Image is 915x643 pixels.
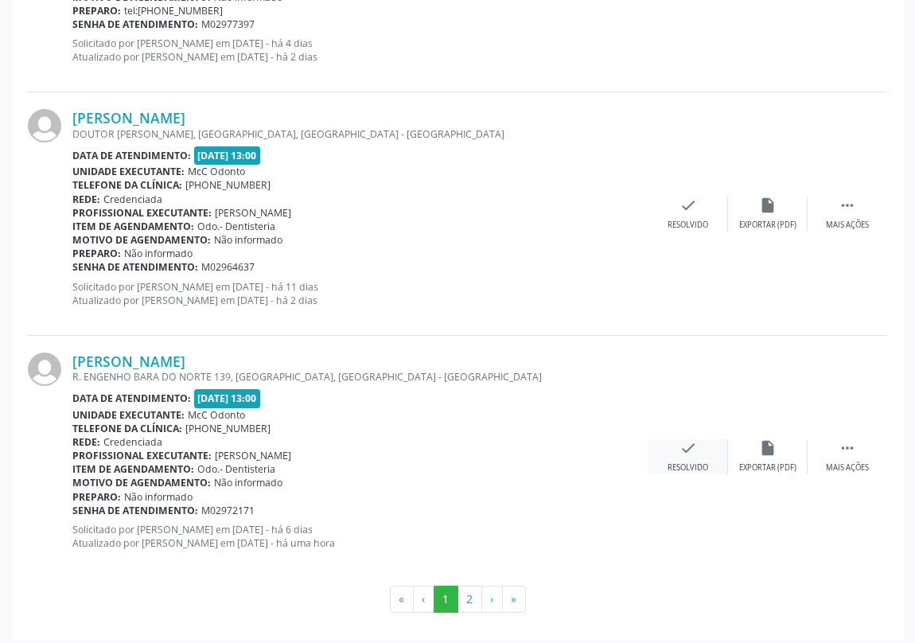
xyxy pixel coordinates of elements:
span: [PERSON_NAME] [215,206,291,220]
b: Unidade executante: [72,408,185,422]
div: DOUTOR [PERSON_NAME], [GEOGRAPHIC_DATA], [GEOGRAPHIC_DATA] - [GEOGRAPHIC_DATA] [72,127,648,141]
b: Rede: [72,435,100,449]
b: Preparo: [72,4,121,18]
button: Go to page 2 [457,586,482,613]
p: Solicitado por [PERSON_NAME] em [DATE] - há 4 dias Atualizado por [PERSON_NAME] em [DATE] - há 2 ... [72,37,648,64]
div: Resolvido [668,220,708,231]
i: check [679,439,697,457]
i: check [679,197,697,214]
span: M02964637 [201,260,255,274]
span: tel:[PHONE_NUMBER] [124,4,223,18]
div: Exportar (PDF) [739,220,796,231]
b: Telefone da clínica: [72,178,182,192]
p: Solicitado por [PERSON_NAME] em [DATE] - há 6 dias Atualizado por [PERSON_NAME] em [DATE] - há um... [72,523,648,550]
span: Odo.- Dentisteria [197,220,275,233]
span: [PHONE_NUMBER] [185,178,271,192]
b: Data de atendimento: [72,392,191,405]
span: Não informado [124,247,193,260]
span: Não informado [124,490,193,504]
a: [PERSON_NAME] [72,109,185,127]
i: insert_drive_file [759,197,777,214]
span: [PHONE_NUMBER] [185,422,271,435]
b: Telefone da clínica: [72,422,182,435]
div: Resolvido [668,462,708,473]
b: Data de atendimento: [72,149,191,162]
b: Senha de atendimento: [72,504,198,517]
b: Motivo de agendamento: [72,476,211,489]
b: Item de agendamento: [72,462,194,476]
p: Solicitado por [PERSON_NAME] em [DATE] - há 11 dias Atualizado por [PERSON_NAME] em [DATE] - há 2... [72,280,648,307]
b: Motivo de agendamento: [72,233,211,247]
button: Go to page 1 [434,586,458,613]
span: Credenciada [103,193,162,206]
b: Profissional executante: [72,206,212,220]
i:  [839,439,856,457]
span: [PERSON_NAME] [215,449,291,462]
a: [PERSON_NAME] [72,353,185,370]
span: [DATE] 13:00 [194,146,261,165]
div: Mais ações [826,220,869,231]
b: Unidade executante: [72,165,185,178]
span: Não informado [214,233,282,247]
span: McC Odonto [188,165,245,178]
b: Preparo: [72,490,121,504]
div: Mais ações [826,462,869,473]
button: Go to last page [502,586,526,613]
b: Profissional executante: [72,449,212,462]
span: M02977397 [201,18,255,31]
img: img [28,353,61,386]
i: insert_drive_file [759,439,777,457]
div: Exportar (PDF) [739,462,796,473]
ul: Pagination [28,586,887,613]
b: Senha de atendimento: [72,18,198,31]
i:  [839,197,856,214]
span: Não informado [214,476,282,489]
span: [DATE] 13:00 [194,389,261,407]
span: McC Odonto [188,408,245,422]
b: Rede: [72,193,100,206]
img: img [28,109,61,142]
span: Credenciada [103,435,162,449]
b: Preparo: [72,247,121,260]
b: Item de agendamento: [72,220,194,233]
b: Senha de atendimento: [72,260,198,274]
button: Go to next page [481,586,503,613]
span: M02972171 [201,504,255,517]
div: R. ENGENHO BARA DO NORTE 139, [GEOGRAPHIC_DATA], [GEOGRAPHIC_DATA] - [GEOGRAPHIC_DATA] [72,370,648,384]
span: Odo.- Dentisteria [197,462,275,476]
